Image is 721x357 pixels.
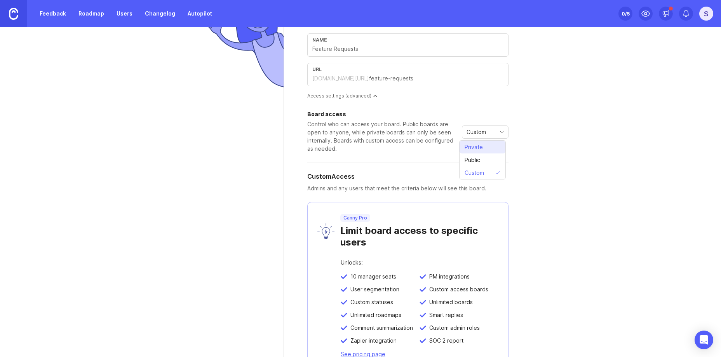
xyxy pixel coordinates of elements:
div: Limit board access to specific users [340,222,498,248]
div: Board access [307,111,459,117]
div: Name [312,37,503,43]
span: Custom [467,128,486,136]
a: Autopilot [183,7,217,21]
div: url [312,66,503,72]
span: Private [465,143,483,152]
button: 0/5 [618,7,632,21]
span: User segmentation [347,286,399,293]
span: SOC 2 report [426,337,463,344]
div: Control who can access your board. Public boards are open to anyone, while private boards can onl... [307,120,459,153]
div: 0 /5 [622,8,630,19]
span: Custom admin roles [426,324,480,331]
div: toggle menu [462,125,509,139]
p: Admins and any users that meet the criteria below will see this board. [307,184,509,193]
span: Comment summarization [347,324,413,331]
span: Zapier integration [347,337,397,344]
span: Public [465,156,480,164]
div: Unlocks: [341,260,498,273]
h5: Custom Access [307,172,355,181]
div: Open Intercom Messenger [695,331,713,349]
a: Changelog [140,7,180,21]
span: Unlimited boards [426,299,473,306]
button: S [699,7,713,21]
svg: check icon [495,170,503,176]
img: Canny Home [9,8,18,20]
svg: toggle icon [496,129,508,135]
div: Access settings (advanced) [307,92,509,99]
div: [DOMAIN_NAME][URL] [312,75,369,82]
span: Smart replies [426,312,463,319]
span: 10 manager seats [347,273,396,280]
a: Users [112,7,137,21]
span: PM integrations [426,273,470,280]
span: Custom [465,169,484,177]
input: feature-requests [369,74,503,83]
span: Unlimited roadmaps [347,312,401,319]
span: Custom statuses [347,299,393,306]
a: Roadmap [74,7,109,21]
img: lyW0TRAiArAAAAAASUVORK5CYII= [317,223,334,239]
a: Feedback [35,7,71,21]
p: Canny Pro [343,215,367,221]
span: Custom access boards [426,286,488,293]
input: Feature Requests [312,45,503,53]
